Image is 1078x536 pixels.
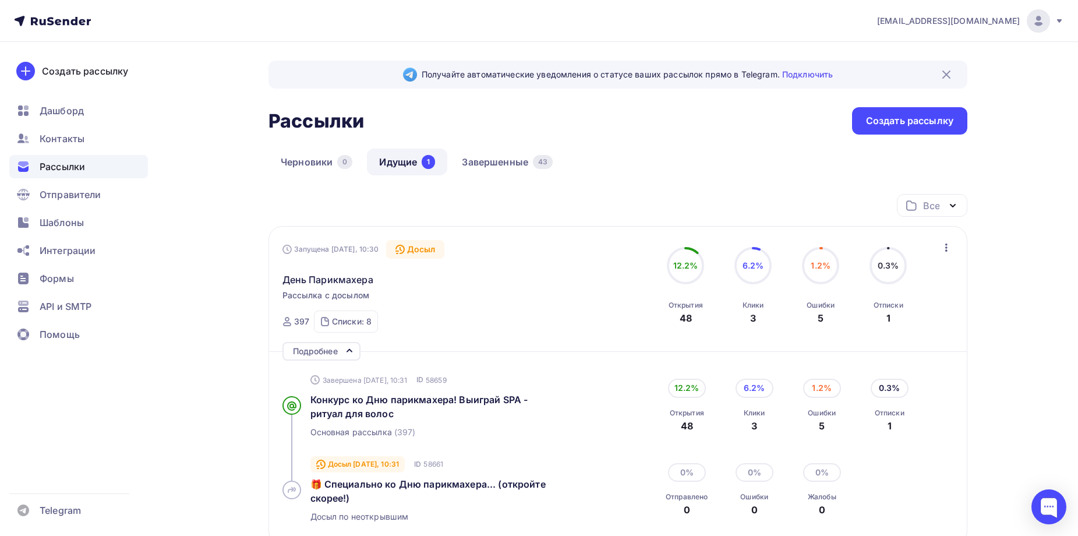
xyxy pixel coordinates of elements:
span: Помощь [40,327,80,341]
div: 12.2% [668,379,706,397]
div: 6.2% [736,379,773,397]
a: 🎁 Специально ко Дню парикмахера... (откройте скорее!) [310,477,576,505]
span: ID [416,374,423,386]
div: 0% [668,463,706,482]
div: 1.2% [803,379,841,397]
div: 43 [533,155,553,169]
span: Конкурс ко Дню парикмахера! Выиграй SPA - ритуал для волос [310,394,528,419]
span: Отправители [40,188,101,202]
span: 1.2% [811,260,830,270]
div: Все [923,199,939,213]
div: Ошибки [807,301,835,310]
div: 0% [736,463,773,482]
div: Клики [743,301,764,310]
div: 1 [875,419,904,433]
div: Создать рассылку [866,114,953,128]
span: Рассылки [40,160,85,174]
a: Отправители [9,183,148,206]
h2: Рассылки [268,110,364,133]
div: 0 [666,503,708,517]
a: Идущие1 [367,149,447,175]
a: Шаблоны [9,211,148,234]
span: (397) [394,426,416,438]
span: Досыл по неоткрывшим [310,511,409,523]
a: Контакты [9,127,148,150]
span: 58661 [423,459,443,469]
span: Рассылка с досылом [282,290,370,301]
span: Telegram [40,503,81,517]
div: Создать рассылку [42,64,128,78]
div: Списки: 8 [332,316,372,327]
div: 0% [803,463,841,482]
span: 58659 [426,375,447,385]
span: Формы [40,271,74,285]
div: Досыл [386,240,445,259]
div: Досыл [DATE], 10:31 [310,456,405,472]
div: 1 [886,311,890,325]
div: Открытия [670,408,704,418]
a: Завершенные43 [450,149,565,175]
div: 397 [294,316,309,327]
div: 48 [670,419,704,433]
div: Запущена [DATE], 10:30 [282,245,379,254]
span: Интеграции [40,244,96,258]
span: Дашборд [40,104,84,118]
div: Открытия [669,301,703,310]
div: Ошибки [740,492,768,502]
span: 12.2% [673,260,698,270]
div: 48 [680,311,692,325]
a: Конкурс ко Дню парикмахера! Выиграй SPA - ритуал для волос [310,393,576,421]
div: 5 [808,419,836,433]
span: API и SMTP [40,299,91,313]
span: 6.2% [743,260,764,270]
span: Завершена [DATE], 10:31 [323,375,407,385]
div: Ошибки [808,408,836,418]
button: Все [897,194,967,217]
span: 🎁 Специально ко Дню парикмахера... (откройте скорее!) [310,478,546,504]
span: 0.3% [878,260,899,270]
a: Рассылки [9,155,148,178]
div: 0.3% [871,379,909,397]
a: Дашборд [9,99,148,122]
a: Черновики0 [268,149,365,175]
div: 0 [740,503,768,517]
div: Отправлено [666,492,708,502]
span: Шаблоны [40,216,84,230]
div: Отписки [874,301,903,310]
div: Клики [744,408,765,418]
span: Контакты [40,132,84,146]
div: 3 [744,419,765,433]
div: 0 [808,503,836,517]
span: Основная рассылка [310,426,392,438]
a: [EMAIL_ADDRESS][DOMAIN_NAME] [877,9,1064,33]
div: 3 [750,311,756,325]
div: 5 [818,311,823,325]
div: 0 [337,155,352,169]
a: Формы [9,267,148,290]
span: [EMAIL_ADDRESS][DOMAIN_NAME] [877,15,1020,27]
div: Отписки [875,408,904,418]
div: Жалобы [808,492,836,502]
img: Telegram [403,68,417,82]
span: День Парикмахера [282,273,373,287]
span: ID [414,459,421,470]
a: Подключить [782,69,833,79]
div: Подробнее [293,344,338,358]
span: Получайте автоматические уведомления о статусе ваших рассылок прямо в Telegram. [422,69,833,80]
div: 1 [422,155,435,169]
